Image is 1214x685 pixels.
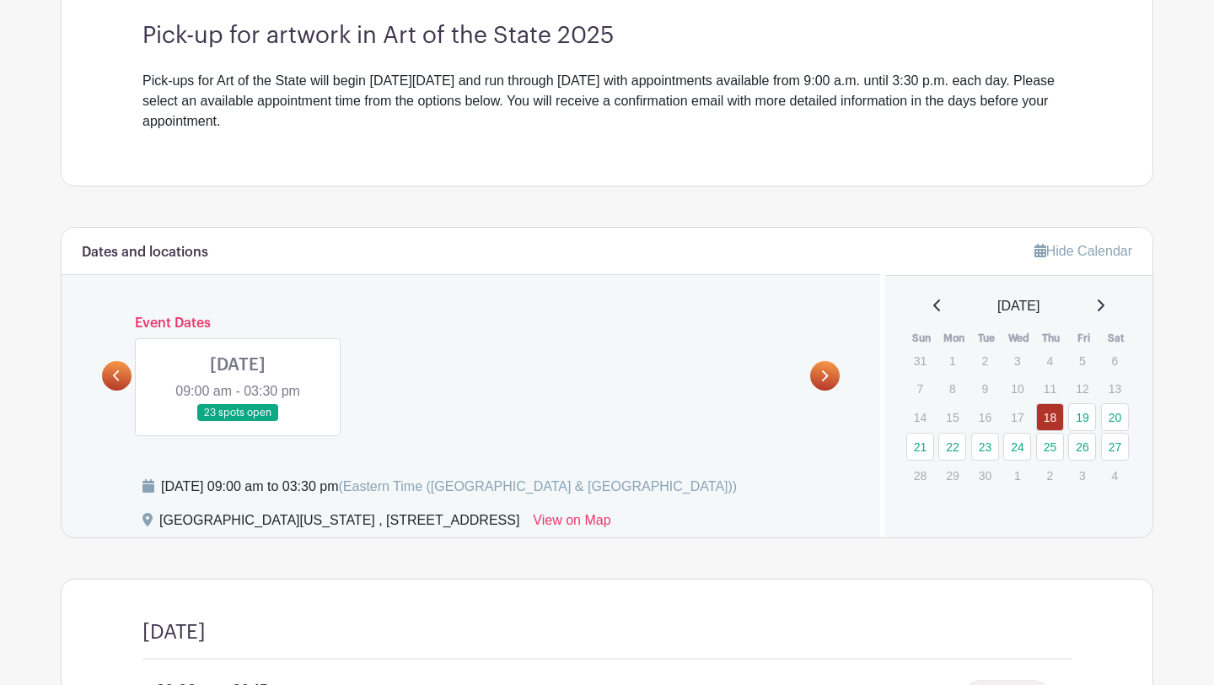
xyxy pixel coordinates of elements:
[1068,433,1096,461] a: 26
[906,433,934,461] a: 21
[938,462,966,488] p: 29
[1035,330,1068,347] th: Thu
[1002,330,1035,347] th: Wed
[142,71,1072,132] div: Pick-ups for Art of the State will begin [DATE][DATE] and run through [DATE] with appointments av...
[1100,330,1133,347] th: Sat
[338,479,737,494] span: (Eastern Time ([GEOGRAPHIC_DATA] & [GEOGRAPHIC_DATA]))
[1101,462,1129,488] p: 4
[971,433,999,461] a: 23
[142,22,1072,51] h3: Pick-up for artwork in Art of the State 2025
[1036,462,1064,488] p: 2
[1068,375,1096,402] p: 12
[971,462,999,488] p: 30
[1036,403,1064,431] a: 18
[1101,348,1129,374] p: 6
[997,296,1039,316] span: [DATE]
[82,245,208,261] h6: Dates and locations
[1034,244,1132,258] a: Hide Calendar
[938,375,966,402] p: 8
[906,375,934,402] p: 7
[1101,433,1129,461] a: 27
[970,330,1003,347] th: Tue
[906,348,934,374] p: 31
[906,404,934,430] p: 14
[1068,403,1096,431] a: 19
[1101,403,1129,431] a: 20
[1067,330,1100,347] th: Fri
[938,348,966,374] p: 1
[1101,375,1129,402] p: 13
[1068,348,1096,374] p: 5
[1003,348,1031,374] p: 3
[938,433,966,461] a: 22
[906,462,934,488] p: 28
[938,404,966,430] p: 15
[142,620,206,645] h4: [DATE]
[1003,404,1031,430] p: 17
[1003,375,1031,402] p: 10
[132,316,810,332] h6: Event Dates
[1068,462,1096,488] p: 3
[1003,462,1031,488] p: 1
[971,375,999,402] p: 9
[159,510,519,537] div: [GEOGRAPHIC_DATA][US_STATE] , [STREET_ADDRESS]
[161,477,737,497] div: [DATE] 09:00 am to 03:30 pm
[1036,375,1064,402] p: 11
[905,330,938,347] th: Sun
[971,348,999,374] p: 2
[971,404,999,430] p: 16
[1036,348,1064,374] p: 4
[937,330,970,347] th: Mon
[1036,433,1064,461] a: 25
[533,510,610,537] a: View on Map
[1003,433,1031,461] a: 24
